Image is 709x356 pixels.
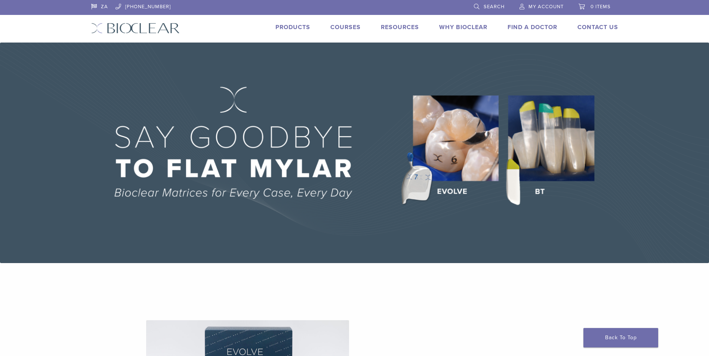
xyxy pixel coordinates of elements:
[577,24,618,31] a: Contact Us
[91,23,180,34] img: Bioclear
[583,328,658,347] a: Back To Top
[439,24,487,31] a: Why Bioclear
[484,4,505,10] span: Search
[591,4,611,10] span: 0 items
[330,24,361,31] a: Courses
[508,24,557,31] a: Find A Doctor
[381,24,419,31] a: Resources
[528,4,564,10] span: My Account
[275,24,310,31] a: Products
